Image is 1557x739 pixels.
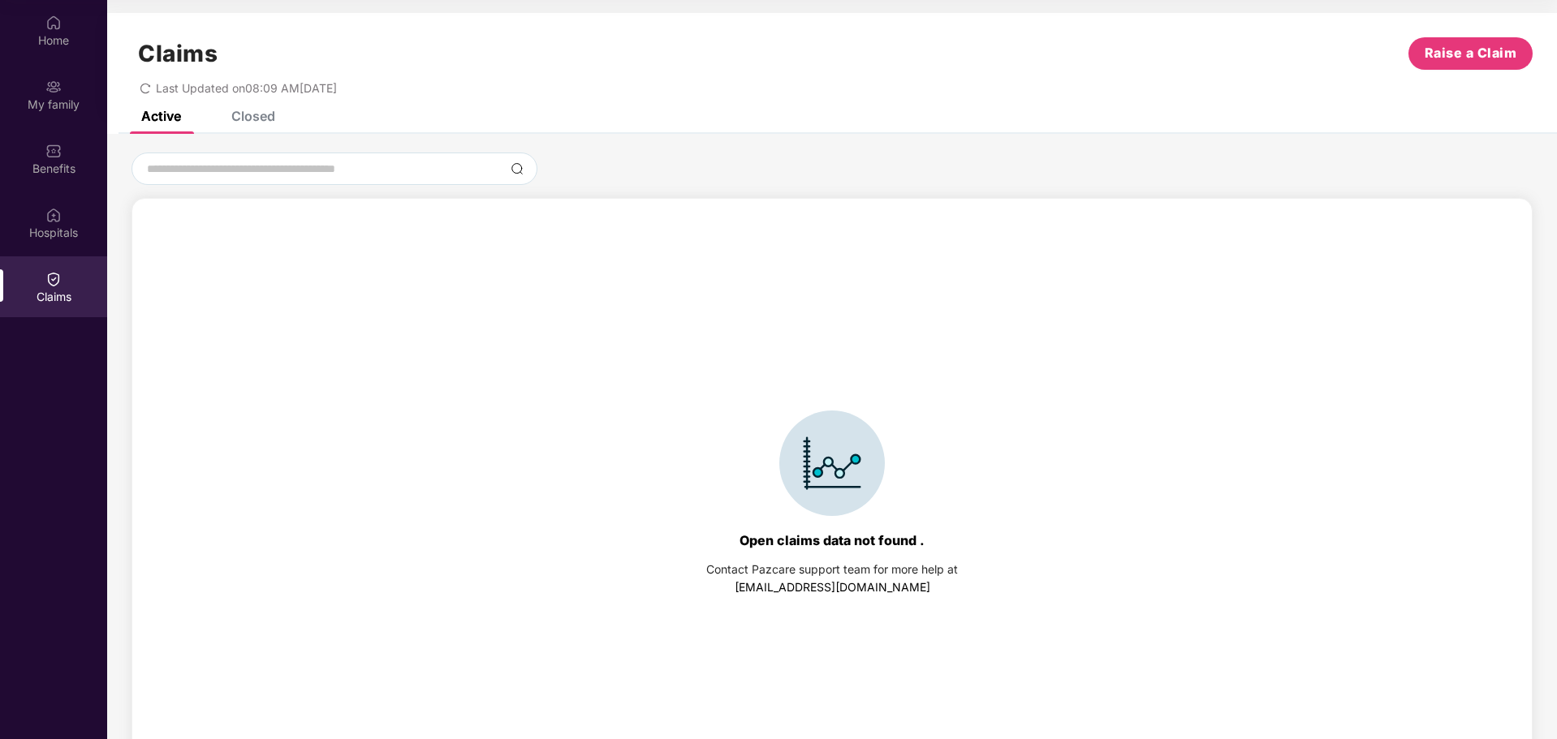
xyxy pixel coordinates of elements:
img: svg+xml;base64,PHN2ZyBpZD0iQ2xhaW0iIHhtbG5zPSJodHRwOi8vd3d3LnczLm9yZy8yMDAwL3N2ZyIgd2lkdGg9IjIwIi... [45,271,62,287]
div: Contact Pazcare support team for more help at [706,561,958,578]
span: redo [140,81,151,95]
img: svg+xml;base64,PHN2ZyBpZD0iU2VhcmNoLTMyeDMyIiB4bWxucz0iaHR0cDovL3d3dy53My5vcmcvMjAwMC9zdmciIHdpZH... [511,162,524,175]
a: [EMAIL_ADDRESS][DOMAIN_NAME] [735,580,930,594]
img: svg+xml;base64,PHN2ZyBpZD0iQmVuZWZpdHMiIHhtbG5zPSJodHRwOi8vd3d3LnczLm9yZy8yMDAwL3N2ZyIgd2lkdGg9Ij... [45,143,62,159]
div: Closed [231,108,275,124]
button: Raise a Claim [1408,37,1533,70]
div: Open claims data not found . [740,532,925,548]
img: svg+xml;base64,PHN2ZyBpZD0iSWNvbl9DbGFpbSIgZGF0YS1uYW1lPSJJY29uIENsYWltIiB4bWxucz0iaHR0cDovL3d3dy... [779,410,885,516]
img: svg+xml;base64,PHN2ZyBpZD0iSG9zcGl0YWxzIiB4bWxucz0iaHR0cDovL3d3dy53My5vcmcvMjAwMC9zdmciIHdpZHRoPS... [45,207,62,223]
img: svg+xml;base64,PHN2ZyBpZD0iSG9tZSIgeG1sbnM9Imh0dHA6Ly93d3cudzMub3JnLzIwMDAvc3ZnIiB3aWR0aD0iMjAiIG... [45,15,62,31]
span: Raise a Claim [1425,43,1517,63]
span: Last Updated on 08:09 AM[DATE] [156,81,337,95]
img: svg+xml;base64,PHN2ZyB3aWR0aD0iMjAiIGhlaWdodD0iMjAiIHZpZXdCb3g9IjAgMCAyMCAyMCIgZmlsbD0ibm9uZSIgeG... [45,79,62,95]
div: Active [141,108,181,124]
h1: Claims [138,40,218,67]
